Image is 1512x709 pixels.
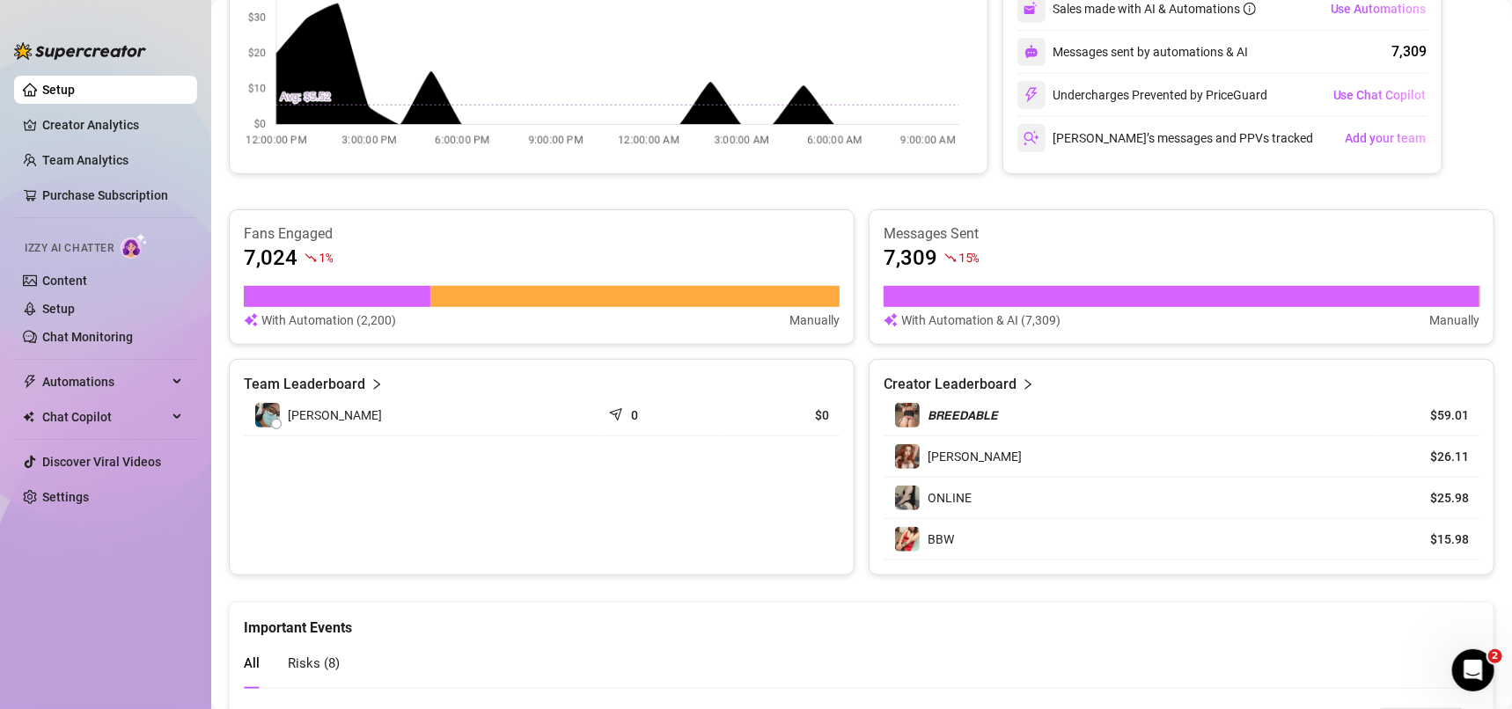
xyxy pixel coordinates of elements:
a: Chat Monitoring [42,330,133,344]
article: Messages Sent [884,224,1479,244]
img: ONLINE [895,486,920,510]
article: 7,309 [884,244,937,272]
span: Izzy AI Chatter [25,240,114,257]
img: svg%3e [1024,1,1039,17]
a: Settings [42,490,89,504]
img: 𝘽𝙍𝙀𝙀𝘿𝘼𝘽𝙇𝙀 [895,403,920,428]
a: Setup [42,83,75,97]
span: Risks ( 8 ) [288,655,340,671]
iframe: Intercom live chat [1452,649,1494,691]
article: $59.01 [1389,406,1469,424]
div: Undercharges Prevented by PriceGuard [1017,81,1267,109]
div: Important Events [244,603,1479,639]
article: Manually [1429,311,1479,330]
img: svg%3e [244,311,258,330]
article: 7,024 [244,244,297,272]
img: logo-BBDzfeDw.svg [14,42,146,60]
span: fall [305,252,317,264]
div: [PERSON_NAME]’s messages and PPVs tracked [1017,124,1313,152]
img: 𝘼𝙇𝙄𝘾𝙀 [895,444,920,469]
span: BBW [928,532,954,546]
a: Purchase Subscription [42,181,183,209]
span: ONLINE [928,491,972,505]
img: svg%3e [1024,45,1039,59]
span: right [371,374,383,395]
a: Creator Analytics [42,111,183,139]
article: $0 [731,406,829,424]
span: [PERSON_NAME] [288,406,382,425]
article: $15.98 [1389,530,1469,548]
span: info-circle [1244,3,1256,15]
span: Chat Copilot [42,403,167,431]
img: svg%3e [884,311,898,330]
span: 2 [1488,649,1502,663]
span: Automations [42,368,167,396]
a: Content [42,274,87,288]
span: thunderbolt [23,375,37,389]
img: Andrea Rodrigue… [255,403,280,428]
span: right [1022,374,1034,395]
article: Creator Leaderboard [884,374,1017,395]
img: AI Chatter [121,233,148,259]
article: $26.11 [1389,448,1469,465]
span: Use Chat Copilot [1333,88,1427,102]
article: 0 [631,406,638,424]
span: Add your team [1346,131,1427,145]
img: svg%3e [1024,87,1039,103]
button: Add your team [1345,124,1428,152]
a: Setup [42,302,75,316]
article: With Automation & AI (7,309) [901,311,1061,330]
img: Chat Copilot [23,411,34,423]
span: [PERSON_NAME] [928,450,1022,464]
span: 𝘽𝙍𝙀𝙀𝘿𝘼𝘽𝙇𝙀 [928,408,998,422]
a: Discover Viral Videos [42,455,161,469]
div: Messages sent by automations & AI [1017,38,1248,66]
article: Manually [789,311,840,330]
article: With Automation (2,200) [261,311,396,330]
span: send [609,404,627,421]
span: All [244,655,260,671]
img: svg%3e [1024,130,1039,146]
article: Team Leaderboard [244,374,365,395]
span: Use Automations [1331,2,1427,16]
article: Fans Engaged [244,224,840,244]
a: Team Analytics [42,153,128,167]
button: Use Chat Copilot [1332,81,1428,109]
img: BBW [895,527,920,552]
article: $25.98 [1389,489,1469,507]
span: 15 % [958,249,979,266]
span: 1 % [319,249,332,266]
div: 7,309 [1392,41,1428,62]
span: fall [944,252,957,264]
